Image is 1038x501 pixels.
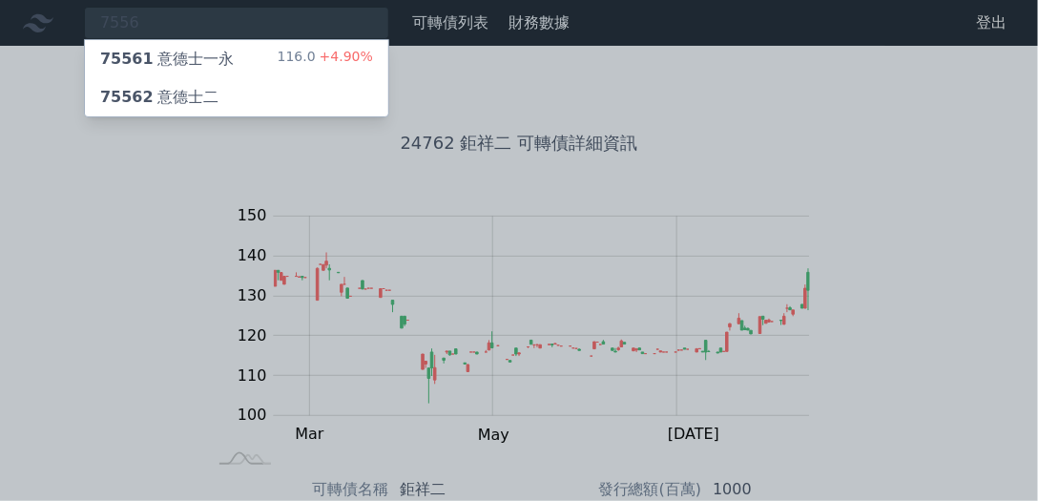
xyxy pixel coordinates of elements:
[100,50,154,68] span: 75561
[278,48,373,71] div: 116.0
[100,88,154,106] span: 75562
[85,40,388,78] a: 75561意德士一永 116.0+4.90%
[85,78,388,116] a: 75562意德士二
[316,49,373,64] span: +4.90%
[100,48,234,71] div: 意德士一永
[100,86,218,109] div: 意德士二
